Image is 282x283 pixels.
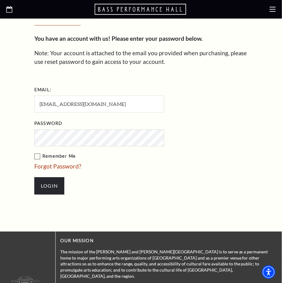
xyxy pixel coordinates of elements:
strong: You have an account with us! [34,35,110,42]
input: Required [34,96,164,113]
p: OUR MISSION [60,237,276,245]
a: Open this option [95,3,187,15]
label: Remember Me [34,153,226,160]
input: Submit button [34,177,64,195]
strong: Please enter your password below. [112,35,203,42]
p: Note: Your account is attached to the email you provided when purchasing, please use reset passwo... [34,49,248,67]
p: The mission of the [PERSON_NAME] and [PERSON_NAME][GEOGRAPHIC_DATA] is to serve as a permanent ho... [60,249,276,279]
a: Forgot Password? [34,163,81,170]
label: Email: [34,86,51,94]
div: Accessibility Menu [262,265,276,279]
label: Password [34,120,62,128]
a: Open this option [6,5,12,14]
